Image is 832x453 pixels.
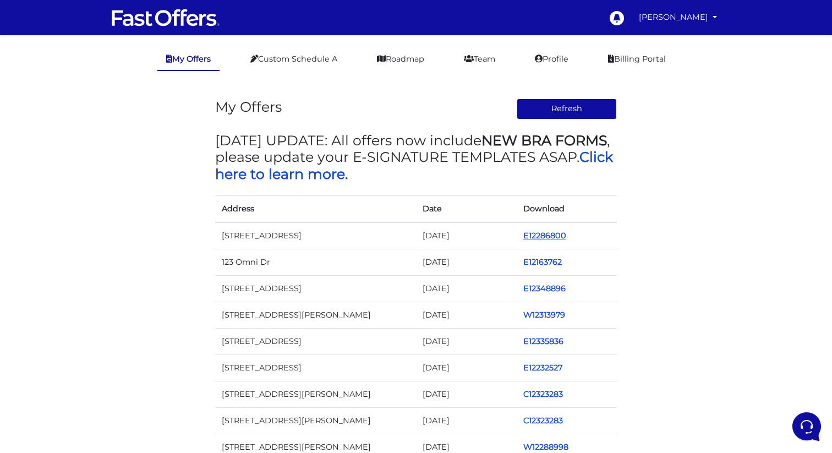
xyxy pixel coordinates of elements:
[33,367,52,377] p: Home
[137,156,202,165] a: Open Help Center
[46,79,174,90] span: Aura
[523,257,562,267] a: E12163762
[25,180,180,191] input: Search for an Article...
[76,352,144,377] button: Messages
[455,48,504,70] a: Team
[416,355,517,381] td: [DATE]
[523,310,565,320] a: W12313979
[215,328,416,354] td: [STREET_ADDRESS]
[215,99,282,115] h3: My Offers
[18,80,40,102] img: dark
[416,302,517,328] td: [DATE]
[368,48,433,70] a: Roadmap
[523,416,563,425] a: C12323283
[416,408,517,434] td: [DATE]
[215,408,416,434] td: [STREET_ADDRESS][PERSON_NAME]
[790,410,823,443] iframe: Customerly Messenger Launcher
[144,352,211,377] button: Help
[416,381,517,408] td: [DATE]
[523,336,563,346] a: E12335836
[599,48,675,70] a: Billing Portal
[95,367,126,377] p: Messages
[526,48,577,70] a: Profile
[523,442,568,452] a: W12288998
[9,9,185,44] h2: Hello [PERSON_NAME] 👋
[523,283,566,293] a: E12348896
[178,62,202,70] a: See all
[242,48,346,70] a: Custom Schedule A
[215,149,613,182] a: Click here to learn more.
[9,352,76,377] button: Home
[18,112,202,134] button: Start a Conversation
[215,275,416,302] td: [STREET_ADDRESS]
[523,363,562,373] a: E12232527
[215,381,416,408] td: [STREET_ADDRESS][PERSON_NAME]
[517,195,617,222] th: Download
[634,7,721,28] a: [PERSON_NAME]
[215,222,416,249] td: [STREET_ADDRESS]
[481,132,607,149] strong: NEW BRA FORMS
[416,249,517,275] td: [DATE]
[215,132,617,182] h3: [DATE] UPDATE: All offers now include , please update your E-SIGNATURE TEMPLATES ASAP.
[523,389,563,399] a: C12323283
[215,302,416,328] td: [STREET_ADDRESS][PERSON_NAME]
[517,99,617,119] button: Refresh
[157,48,220,71] a: My Offers
[181,79,202,89] p: [DATE]
[215,249,416,275] td: 123 Omni Dr
[416,328,517,354] td: [DATE]
[523,231,566,241] a: E12286800
[13,75,207,108] a: AuraYou:hello?[DATE]
[46,92,174,103] p: You: hello?
[18,156,75,165] span: Find an Answer
[79,119,154,128] span: Start a Conversation
[215,355,416,381] td: [STREET_ADDRESS]
[171,367,185,377] p: Help
[18,62,89,70] span: Your Conversations
[416,222,517,249] td: [DATE]
[416,195,517,222] th: Date
[215,195,416,222] th: Address
[416,275,517,302] td: [DATE]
